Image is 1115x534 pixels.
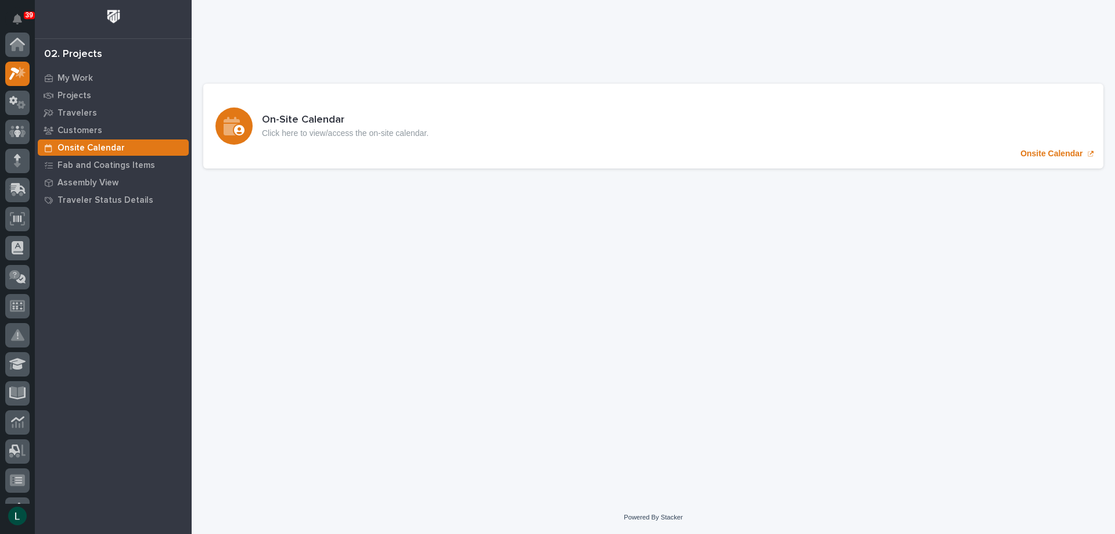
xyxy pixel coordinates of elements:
p: Fab and Coatings Items [57,160,155,171]
p: Projects [57,91,91,101]
p: My Work [57,73,93,84]
p: Assembly View [57,178,118,188]
p: Travelers [57,108,97,119]
a: Powered By Stacker [624,514,682,521]
button: Notifications [5,7,30,31]
img: Workspace Logo [103,6,124,27]
a: Customers [35,121,192,139]
p: Onsite Calendar [57,143,125,153]
a: Onsite Calendar [203,84,1103,169]
p: Traveler Status Details [57,195,153,206]
a: Onsite Calendar [35,139,192,156]
p: Customers [57,126,102,136]
button: users-avatar [5,504,30,528]
a: Traveler Status Details [35,191,192,209]
h3: On-Site Calendar [262,114,429,127]
a: Fab and Coatings Items [35,156,192,174]
p: Onsite Calendar [1020,149,1082,159]
div: Notifications39 [15,14,30,33]
div: 02. Projects [44,48,102,61]
p: 39 [26,11,33,19]
p: Click here to view/access the on-site calendar. [262,128,429,138]
a: My Work [35,69,192,87]
a: Travelers [35,104,192,121]
a: Assembly View [35,174,192,191]
a: Projects [35,87,192,104]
